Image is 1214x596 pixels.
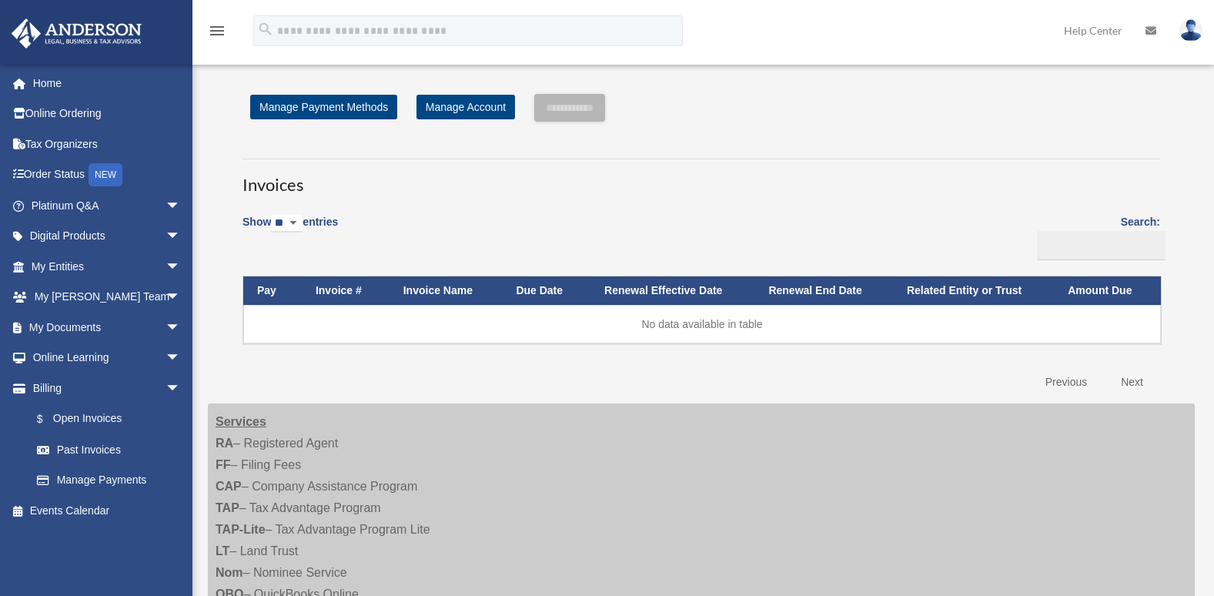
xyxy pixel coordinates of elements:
th: Renewal End Date: activate to sort column ascending [754,276,893,305]
a: Past Invoices [22,434,196,465]
a: Order StatusNEW [11,159,204,191]
th: Invoice Name: activate to sort column ascending [390,276,503,305]
input: Search: [1037,231,1166,260]
span: arrow_drop_down [166,251,196,283]
th: Amount Due: activate to sort column ascending [1054,276,1161,305]
a: Digital Productsarrow_drop_down [11,221,204,252]
a: Billingarrow_drop_down [11,373,196,403]
strong: CAP [216,480,242,493]
th: Renewal Effective Date: activate to sort column ascending [590,276,754,305]
a: Next [1109,367,1155,398]
a: Home [11,68,204,99]
strong: Nom [216,566,243,579]
img: Anderson Advisors Platinum Portal [7,18,146,49]
th: Invoice #: activate to sort column ascending [302,276,390,305]
a: My Entitiesarrow_drop_down [11,251,204,282]
span: arrow_drop_down [166,221,196,253]
a: Platinum Q&Aarrow_drop_down [11,190,204,221]
strong: TAP [216,501,239,514]
a: My [PERSON_NAME] Teamarrow_drop_down [11,282,204,313]
th: Due Date: activate to sort column ascending [502,276,590,305]
strong: FF [216,458,231,471]
span: $ [45,410,53,429]
a: Manage Payment Methods [250,95,397,119]
i: search [257,21,274,38]
span: arrow_drop_down [166,373,196,404]
strong: LT [216,544,229,557]
td: No data available in table [243,305,1161,343]
label: Show entries [242,213,338,248]
a: $Open Invoices [22,403,189,435]
span: arrow_drop_down [166,312,196,343]
div: NEW [89,163,122,186]
a: Online Ordering [11,99,204,129]
a: Events Calendar [11,495,204,526]
i: menu [208,22,226,40]
span: arrow_drop_down [166,190,196,222]
a: Online Learningarrow_drop_down [11,343,204,373]
strong: TAP-Lite [216,523,266,536]
select: Showentries [271,215,303,233]
a: Manage Account [416,95,515,119]
a: Previous [1034,367,1099,398]
th: Related Entity or Trust: activate to sort column ascending [893,276,1054,305]
strong: Services [216,415,266,428]
h3: Invoices [242,159,1160,197]
strong: RA [216,437,233,450]
img: User Pic [1179,19,1202,42]
span: arrow_drop_down [166,282,196,313]
span: arrow_drop_down [166,343,196,374]
a: Manage Payments [22,465,196,496]
th: Pay: activate to sort column descending [243,276,302,305]
a: Tax Organizers [11,129,204,159]
label: Search: [1032,213,1160,260]
a: menu [208,27,226,40]
a: My Documentsarrow_drop_down [11,312,204,343]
